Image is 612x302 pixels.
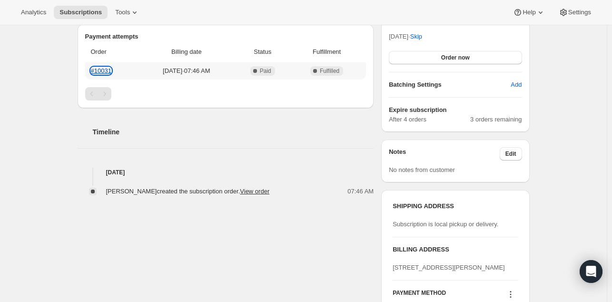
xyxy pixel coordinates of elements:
[505,77,527,92] button: Add
[568,9,591,16] span: Settings
[523,9,535,16] span: Help
[141,47,232,57] span: Billing date
[389,105,522,115] h6: Expire subscription
[141,66,232,76] span: [DATE] · 07:46 AM
[15,6,52,19] button: Analytics
[85,41,138,62] th: Order
[580,260,602,283] div: Open Intercom Messenger
[240,188,269,195] a: View order
[237,47,287,57] span: Status
[91,67,111,74] a: #10031
[21,9,46,16] span: Analytics
[115,9,130,16] span: Tools
[93,127,374,137] h2: Timeline
[505,150,516,158] span: Edit
[393,201,518,211] h3: SHIPPING ADDRESS
[405,29,428,44] button: Skip
[85,32,366,41] h2: Payment attempts
[78,168,374,177] h4: [DATE]
[553,6,597,19] button: Settings
[410,32,422,41] span: Skip
[389,166,455,173] span: No notes from customer
[59,9,102,16] span: Subscriptions
[511,80,522,90] span: Add
[293,47,360,57] span: Fulfillment
[393,264,505,271] span: [STREET_ADDRESS][PERSON_NAME]
[109,6,145,19] button: Tools
[85,87,366,101] nav: Pagination
[260,67,271,75] span: Paid
[347,187,374,196] span: 07:46 AM
[441,54,470,61] span: Order now
[389,147,500,161] h3: Notes
[54,6,108,19] button: Subscriptions
[500,147,522,161] button: Edit
[389,115,470,124] span: After 4 orders
[507,6,551,19] button: Help
[470,115,522,124] span: 3 orders remaining
[389,51,522,64] button: Order now
[389,33,422,40] span: [DATE] ·
[106,188,270,195] span: [PERSON_NAME] created the subscription order.
[393,245,518,254] h3: BILLING ADDRESS
[389,80,511,90] h6: Batching Settings
[320,67,339,75] span: Fulfilled
[393,221,498,228] span: Subscription is local pickup or delivery.
[393,289,446,302] h3: PAYMENT METHOD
